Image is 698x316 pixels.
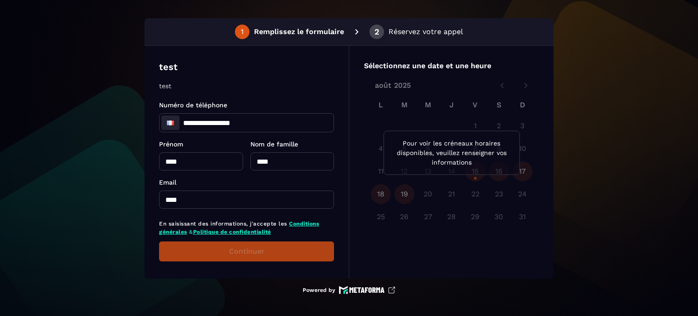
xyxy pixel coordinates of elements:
[159,179,176,186] span: Email
[159,60,178,73] p: test
[159,220,334,236] p: En saisissant des informations, j'accepte les
[159,140,183,148] span: Prénom
[159,81,331,90] p: test
[254,26,344,37] p: Remplissez le formulaire
[374,28,379,36] div: 2
[364,60,539,71] p: Sélectionnez une date et une heure
[303,286,335,294] p: Powered by
[189,229,193,235] span: &
[159,101,227,109] span: Numéro de téléphone
[389,26,463,37] p: Réservez votre appel
[193,229,271,235] a: Politique de confidentialité
[303,286,395,294] a: Powered by
[161,115,179,130] div: France: + 33
[241,28,244,36] div: 1
[250,140,298,148] span: Nom de famille
[391,139,512,167] p: Pour voir les créneaux horaires disponibles, veuillez renseigner vos informations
